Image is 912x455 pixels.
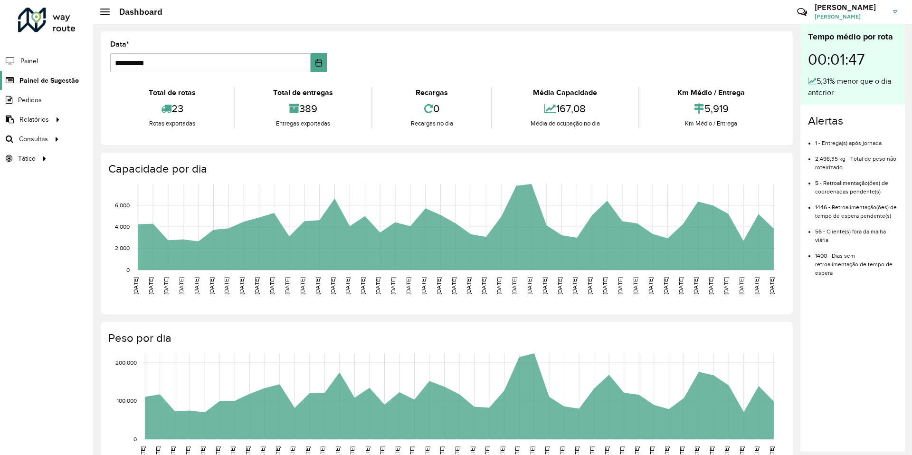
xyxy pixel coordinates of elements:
text: [DATE] [178,277,184,294]
div: 23 [113,98,231,119]
text: [DATE] [465,277,472,294]
text: [DATE] [284,277,290,294]
span: Consultas [19,134,48,144]
text: [DATE] [163,277,169,294]
text: 100,000 [117,398,137,404]
text: [DATE] [436,277,442,294]
text: [DATE] [678,277,684,294]
text: [DATE] [587,277,593,294]
text: [DATE] [602,277,608,294]
span: Pedidos [18,95,42,105]
text: 6,000 [115,202,130,208]
span: [PERSON_NAME] [815,12,886,21]
text: [DATE] [769,277,775,294]
text: [DATE] [299,277,305,294]
text: [DATE] [405,277,411,294]
text: 4,000 [115,223,130,230]
div: 00:01:47 [808,43,897,76]
text: [DATE] [390,277,396,294]
li: 1 - Entrega(s) após jornada [815,132,897,147]
div: Km Médio / Entrega [642,87,781,98]
text: 2,000 [115,245,130,252]
text: 0 [133,436,137,442]
li: 1446 - Retroalimentação(ões) de tempo de espera pendente(s) [815,196,897,220]
div: Rotas exportadas [113,119,231,128]
button: Choose Date [311,53,327,72]
text: [DATE] [526,277,532,294]
text: [DATE] [693,277,699,294]
text: [DATE] [254,277,260,294]
text: [DATE] [148,277,154,294]
text: [DATE] [663,277,669,294]
text: [DATE] [420,277,427,294]
div: 0 [375,98,489,119]
h3: [PERSON_NAME] [815,3,886,12]
span: Relatórios [19,115,49,125]
text: [DATE] [481,277,487,294]
text: [DATE] [738,277,744,294]
text: [DATE] [451,277,457,294]
text: [DATE] [511,277,517,294]
div: Média de ocupação no dia [494,119,636,128]
text: [DATE] [723,277,729,294]
text: [DATE] [133,277,139,294]
li: 2.498,35 kg - Total de peso não roteirizado [815,147,897,172]
text: [DATE] [209,277,215,294]
h4: Alertas [808,114,897,128]
text: [DATE] [314,277,321,294]
li: 56 - Cliente(s) fora da malha viária [815,220,897,244]
text: [DATE] [269,277,275,294]
div: Entregas exportadas [237,119,369,128]
div: Km Médio / Entrega [642,119,781,128]
text: [DATE] [571,277,578,294]
div: Recargas no dia [375,119,489,128]
text: [DATE] [708,277,714,294]
text: [DATE] [753,277,760,294]
span: Painel de Sugestão [19,76,79,86]
div: Tempo médio por rota [808,30,897,43]
h4: Peso por dia [108,331,783,345]
text: [DATE] [375,277,381,294]
text: 200,000 [115,359,137,366]
div: 167,08 [494,98,636,119]
text: [DATE] [632,277,638,294]
div: Total de rotas [113,87,231,98]
text: [DATE] [647,277,654,294]
text: [DATE] [617,277,623,294]
text: [DATE] [496,277,502,294]
a: Contato Rápido [792,2,812,22]
div: Média Capacidade [494,87,636,98]
text: [DATE] [541,277,548,294]
text: [DATE] [193,277,199,294]
div: Recargas [375,87,489,98]
text: 0 [126,267,130,273]
span: Painel [20,56,38,66]
div: 389 [237,98,369,119]
li: 1400 - Dias sem retroalimentação de tempo de espera [815,244,897,277]
li: 5 - Retroalimentação(ões) de coordenadas pendente(s) [815,172,897,196]
text: [DATE] [223,277,229,294]
h4: Capacidade por dia [108,162,783,176]
h2: Dashboard [110,7,162,17]
text: [DATE] [330,277,336,294]
div: 5,31% menor que o dia anterior [808,76,897,98]
text: [DATE] [238,277,245,294]
div: Total de entregas [237,87,369,98]
span: Tático [18,154,36,164]
div: 5,919 [642,98,781,119]
text: [DATE] [557,277,563,294]
text: [DATE] [344,277,351,294]
label: Data [110,39,129,50]
text: [DATE] [360,277,366,294]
